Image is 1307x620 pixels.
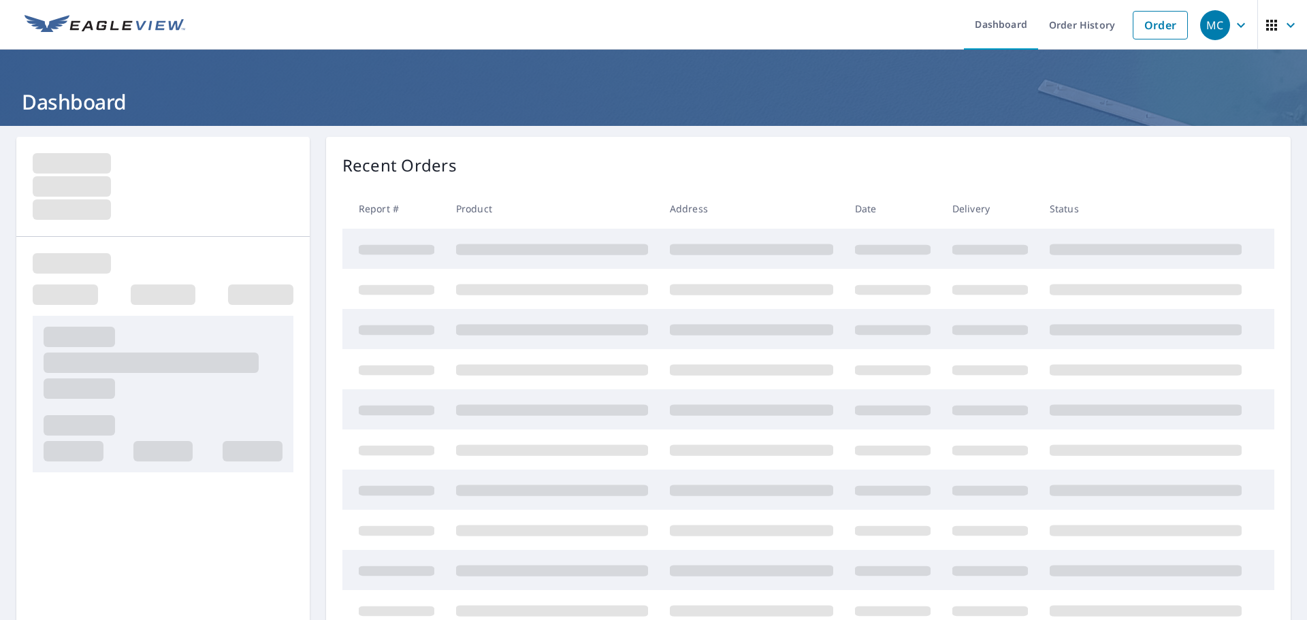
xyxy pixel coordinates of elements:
[25,15,185,35] img: EV Logo
[1200,10,1230,40] div: MC
[342,153,457,178] p: Recent Orders
[1039,189,1253,229] th: Status
[659,189,844,229] th: Address
[844,189,941,229] th: Date
[445,189,659,229] th: Product
[941,189,1039,229] th: Delivery
[342,189,445,229] th: Report #
[1133,11,1188,39] a: Order
[16,88,1291,116] h1: Dashboard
